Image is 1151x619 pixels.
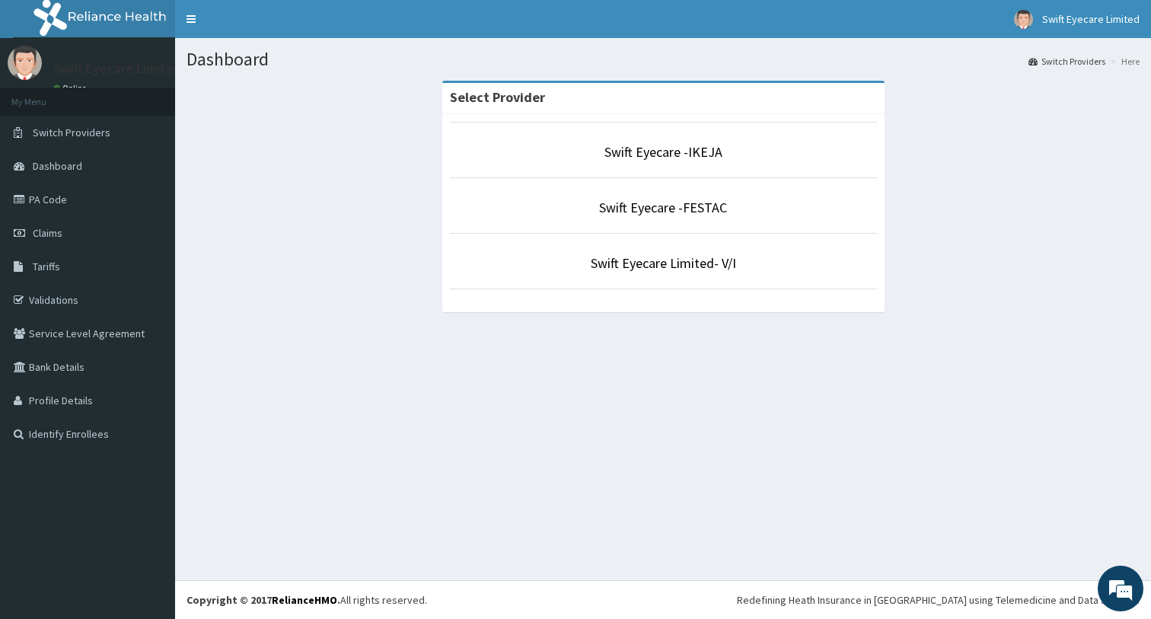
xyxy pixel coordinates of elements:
[1107,55,1140,68] li: Here
[737,592,1140,608] div: Redefining Heath Insurance in [GEOGRAPHIC_DATA] using Telemedicine and Data Science!
[187,49,1140,69] h1: Dashboard
[53,83,90,94] a: Online
[33,226,62,240] span: Claims
[33,260,60,273] span: Tariffs
[187,593,340,607] strong: Copyright © 2017 .
[450,88,545,106] strong: Select Provider
[604,143,722,161] a: Swift Eyecare -IKEJA
[1028,55,1105,68] a: Switch Providers
[591,254,736,272] a: Swift Eyecare Limited- V/I
[53,62,181,75] p: Swift Eyecare Limited
[1042,12,1140,26] span: Swift Eyecare Limited
[8,46,42,80] img: User Image
[272,593,337,607] a: RelianceHMO
[599,199,727,216] a: Swift Eyecare -FESTAC
[33,159,82,173] span: Dashboard
[1014,10,1033,29] img: User Image
[175,580,1151,619] footer: All rights reserved.
[33,126,110,139] span: Switch Providers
